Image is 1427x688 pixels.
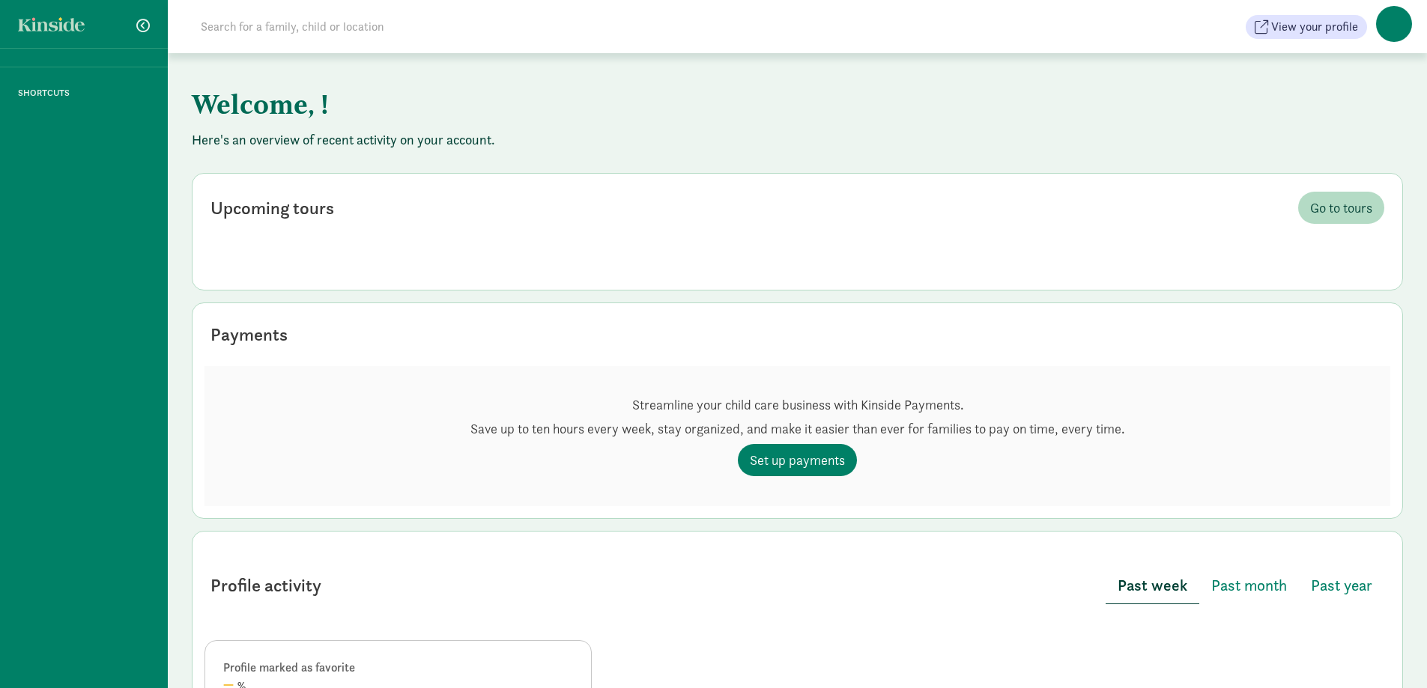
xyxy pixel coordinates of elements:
[210,572,321,599] div: Profile activity
[210,321,288,348] div: Payments
[192,12,612,42] input: Search for a family, child or location
[210,195,334,222] div: Upcoming tours
[1246,15,1367,39] button: View your profile
[1106,567,1199,604] button: Past week
[192,131,1403,149] p: Here's an overview of recent activity on your account.
[1199,567,1299,603] button: Past month
[738,444,857,476] a: Set up payments
[470,420,1124,438] p: Save up to ten hours every week, stay organized, and make it easier than ever for families to pay...
[470,396,1124,414] p: Streamline your child care business with Kinside Payments.
[1271,18,1358,36] span: View your profile
[1211,573,1287,597] span: Past month
[1311,573,1372,597] span: Past year
[1310,198,1372,218] span: Go to tours
[1118,573,1187,597] span: Past week
[1298,192,1384,224] a: Go to tours
[223,659,573,677] div: Profile marked as favorite
[1299,567,1384,603] button: Past year
[192,77,933,131] h1: Welcome, !
[750,450,845,470] span: Set up payments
